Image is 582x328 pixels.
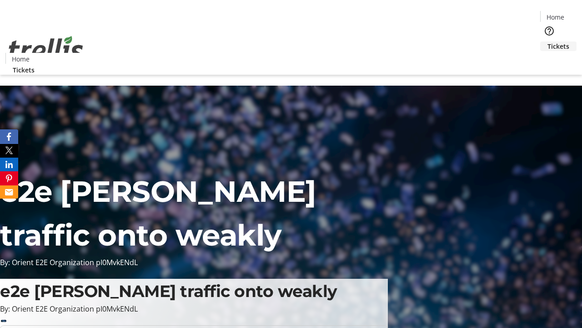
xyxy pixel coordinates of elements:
[547,12,564,22] span: Home
[547,41,569,51] span: Tickets
[12,54,30,64] span: Home
[540,51,558,69] button: Cart
[540,22,558,40] button: Help
[6,54,35,64] a: Home
[540,41,577,51] a: Tickets
[5,26,86,72] img: Orient E2E Organization pI0MvkENdL's Logo
[5,65,42,75] a: Tickets
[13,65,35,75] span: Tickets
[541,12,570,22] a: Home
